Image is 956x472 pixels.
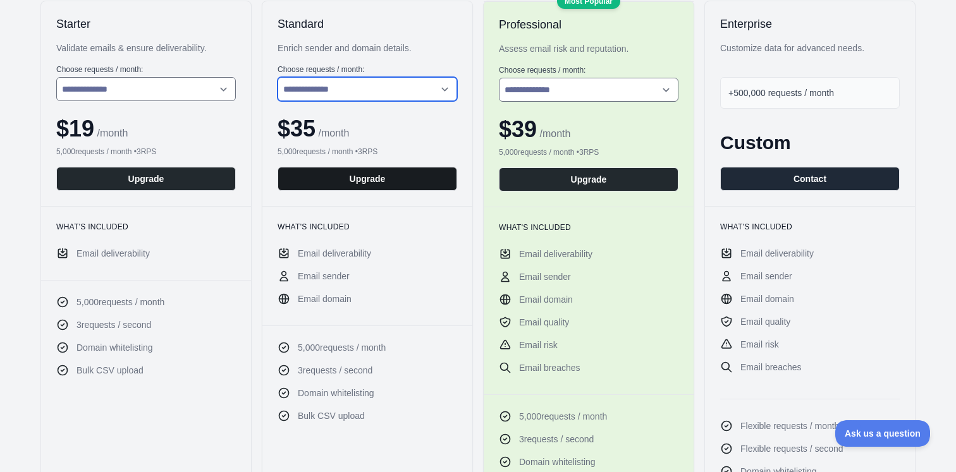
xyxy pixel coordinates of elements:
h3: What's included [278,222,457,232]
h3: What's included [720,222,900,232]
span: Email deliverability [519,248,592,260]
h3: What's included [499,222,678,233]
span: Email deliverability [298,247,371,260]
span: Email deliverability [740,247,814,260]
iframe: Toggle Customer Support [835,420,931,447]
